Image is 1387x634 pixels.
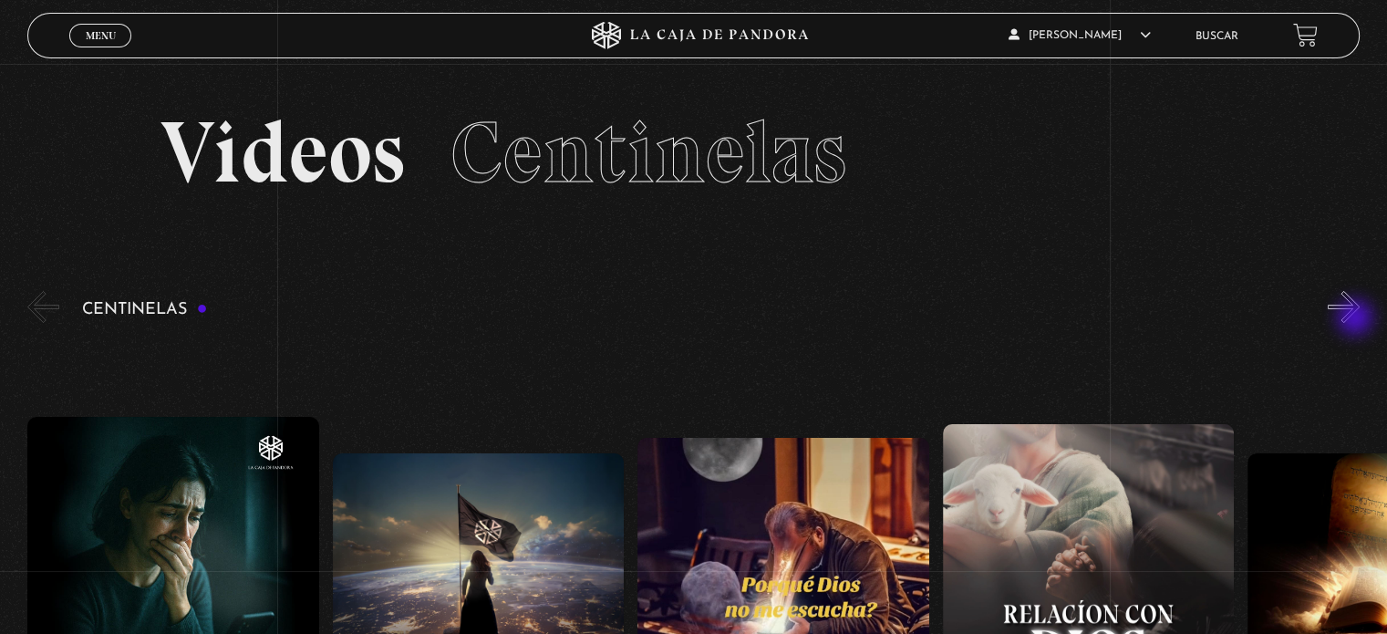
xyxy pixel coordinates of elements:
[160,109,1226,196] h2: Videos
[1328,291,1360,323] button: Next
[1009,30,1151,41] span: [PERSON_NAME]
[1293,23,1318,47] a: View your shopping cart
[450,100,845,204] span: Centinelas
[79,46,122,58] span: Cerrar
[86,30,116,41] span: Menu
[82,301,207,318] h3: Centinelas
[27,291,59,323] button: Previous
[1196,31,1238,42] a: Buscar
